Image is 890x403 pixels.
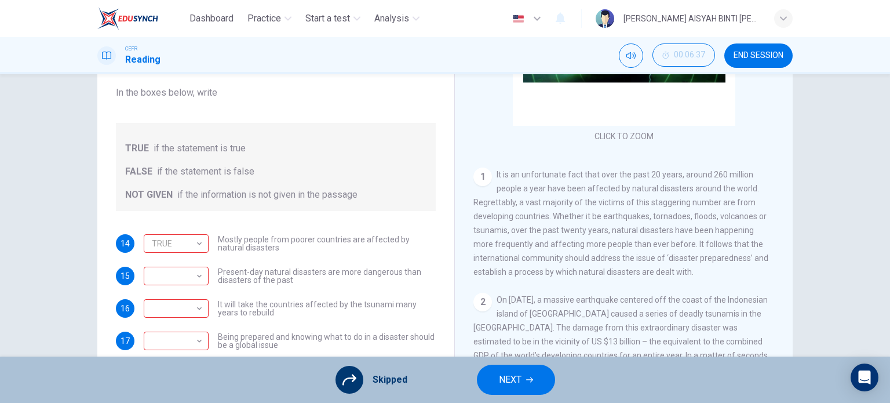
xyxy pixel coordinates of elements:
[177,188,358,202] span: if the information is not given in the passage
[218,235,436,252] span: Mostly people from poorer countries are affected by natural disasters
[373,373,407,387] span: Skipped
[473,170,768,277] span: It is an unfortunate fact that over the past 20 years, around 260 million people a year have been...
[374,12,409,26] span: Analysis
[121,304,130,313] span: 16
[121,239,130,248] span: 14
[97,7,185,30] a: EduSynch logo
[511,14,526,23] img: en
[144,227,205,260] div: TRUE
[247,12,281,26] span: Practice
[596,9,614,28] img: Profile picture
[652,43,715,67] button: 00:06:37
[619,43,643,68] div: Mute
[218,300,436,317] span: It will take the countries affected by the tsunami many years to rebuild
[724,43,793,68] button: END SESSION
[477,365,555,395] button: NEXT
[473,293,492,311] div: 2
[154,141,246,155] span: if the statement is true
[121,337,130,345] span: 17
[121,272,130,280] span: 15
[189,12,234,26] span: Dashboard
[125,165,152,179] span: FALSE
[125,45,137,53] span: CEFR
[125,53,161,67] h1: Reading
[473,168,492,186] div: 1
[218,268,436,284] span: Present-day natural disasters are more dangerous than disasters of the past
[370,8,424,29] button: Analysis
[623,12,760,26] div: [PERSON_NAME] AISYAH BINTI [PERSON_NAME]
[301,8,365,29] button: Start a test
[499,372,521,388] span: NEXT
[851,364,878,391] div: Open Intercom Messenger
[734,51,783,60] span: END SESSION
[305,12,350,26] span: Start a test
[185,8,238,29] button: Dashboard
[473,295,772,402] span: On [DATE], a massive earthquake centered off the coast of the Indonesian island of [GEOGRAPHIC_DA...
[243,8,296,29] button: Practice
[125,141,149,155] span: TRUE
[674,50,705,60] span: 00:06:37
[97,7,158,30] img: EduSynch logo
[652,43,715,68] div: Hide
[125,188,173,202] span: NOT GIVEN
[157,165,254,179] span: if the statement is false
[218,333,436,349] span: Being prepared and knowing what to do in a disaster should be a global issue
